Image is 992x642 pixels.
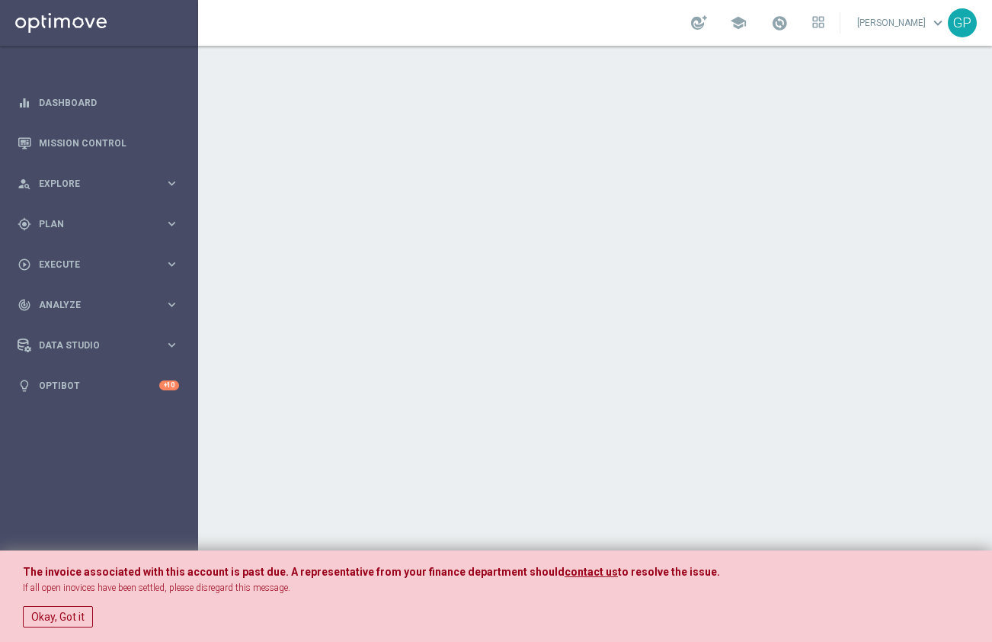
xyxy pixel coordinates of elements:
span: school [730,14,747,31]
a: Optibot [39,365,159,406]
button: Okay, Got it [23,606,93,628]
div: Data Studio [18,339,165,352]
i: track_changes [18,298,31,312]
i: keyboard_arrow_right [165,297,179,312]
button: Mission Control [17,137,180,149]
i: equalizer [18,96,31,110]
button: person_search Explore keyboard_arrow_right [17,178,180,190]
a: Dashboard [39,82,179,123]
button: lightbulb Optibot +10 [17,380,180,392]
div: Mission Control [18,123,179,163]
button: play_circle_outline Execute keyboard_arrow_right [17,258,180,271]
i: keyboard_arrow_right [165,257,179,271]
a: Mission Control [39,123,179,163]
div: Optibot [18,365,179,406]
span: Analyze [39,300,165,310]
button: track_changes Analyze keyboard_arrow_right [17,299,180,311]
div: Dashboard [18,82,179,123]
span: Plan [39,220,165,229]
div: GP [948,8,977,37]
i: keyboard_arrow_right [165,338,179,352]
span: keyboard_arrow_down [930,14,946,31]
span: Explore [39,179,165,188]
span: Execute [39,260,165,269]
button: equalizer Dashboard [17,97,180,109]
button: gps_fixed Plan keyboard_arrow_right [17,218,180,230]
i: gps_fixed [18,217,31,231]
i: keyboard_arrow_right [165,176,179,191]
div: Plan [18,217,165,231]
span: The invoice associated with this account is past due. A representative from your finance departme... [23,566,565,578]
div: Explore [18,177,165,191]
i: person_search [18,177,31,191]
button: Data Studio keyboard_arrow_right [17,339,180,351]
span: Data Studio [39,341,165,350]
i: lightbulb [18,379,31,393]
div: Analyze [18,298,165,312]
span: to resolve the issue. [618,566,720,578]
div: +10 [159,380,179,390]
p: If all open inovices have been settled, please disregard this message. [23,582,969,595]
a: contact us [565,566,618,579]
a: [PERSON_NAME]keyboard_arrow_down [856,11,948,34]
i: play_circle_outline [18,258,31,271]
i: keyboard_arrow_right [165,217,179,231]
div: Execute [18,258,165,271]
